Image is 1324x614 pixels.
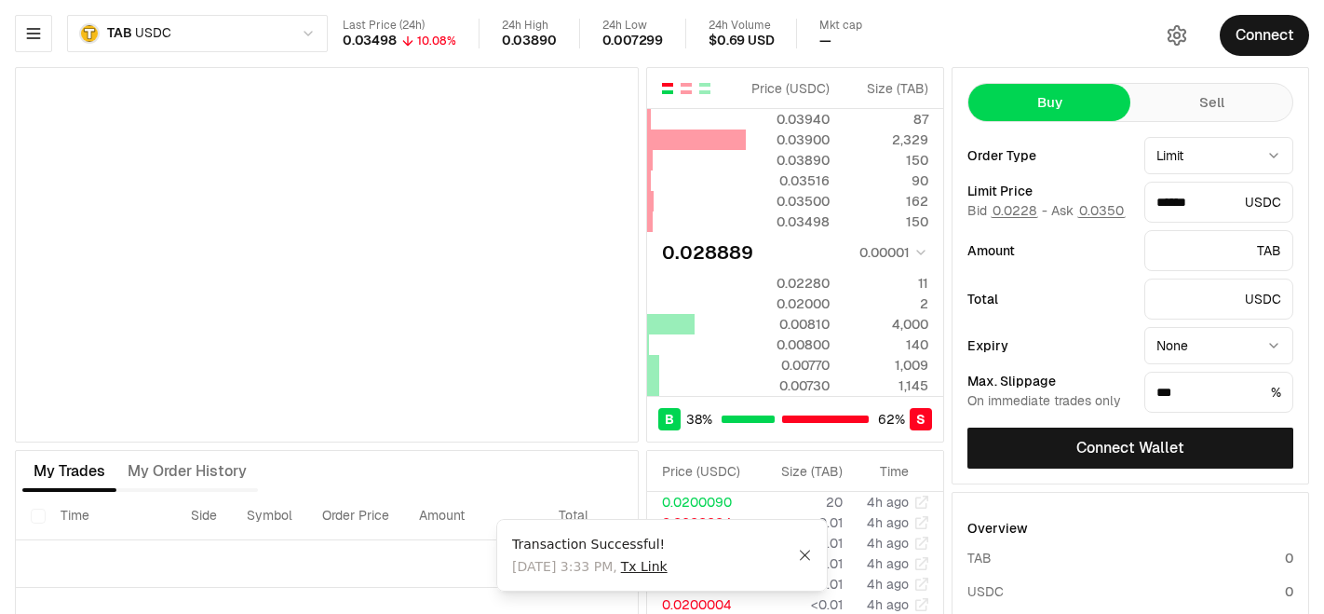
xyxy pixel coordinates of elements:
div: 24h High [502,19,557,33]
div: Limit Price [967,184,1129,198]
div: 0.007299 [602,33,664,49]
div: 0.02000 [747,294,830,313]
div: % [1144,372,1293,413]
span: 62 % [878,410,905,429]
span: B [665,410,674,429]
div: 87 [845,110,928,129]
time: 4h ago [867,494,909,511]
div: Order Type [967,149,1129,162]
button: Select all [31,509,46,524]
div: 24h Low [602,19,664,33]
button: 0.0228 [991,203,1038,218]
button: Connect [1220,15,1309,56]
th: Total [544,492,683,540]
div: 2 [845,294,928,313]
td: 0.0200090 [647,492,755,512]
button: Show Buy and Sell Orders [660,81,675,96]
span: TAB [107,25,131,42]
div: USDC [1144,182,1293,223]
th: Amount [404,492,544,540]
div: 0.00730 [747,376,830,395]
div: 150 [845,151,928,170]
button: Close [798,548,812,563]
button: None [1144,327,1293,364]
th: Time [46,492,176,540]
button: Sell [1130,84,1292,121]
div: Price ( USDC ) [662,462,754,481]
div: 90 [845,171,928,190]
img: TAB.png [79,23,100,44]
div: 0.03940 [747,110,830,129]
span: S [916,410,925,429]
div: 0.00800 [747,335,830,354]
div: Expiry [967,339,1129,352]
time: 4h ago [867,596,909,613]
div: 0.03500 [747,192,830,211]
span: 38 % [686,410,712,429]
div: — [819,33,831,49]
div: 10.08% [417,34,456,48]
button: My Order History [116,453,258,490]
div: 0.03890 [502,33,557,49]
div: TAB [1144,230,1293,271]
button: Buy [968,84,1130,121]
span: [DATE] 3:33 PM , [512,557,668,576]
button: Connect Wallet [967,428,1293,469]
td: 20 [755,492,844,512]
time: 4h ago [867,514,909,531]
th: Order Price [307,492,404,540]
th: Side [176,492,232,540]
div: 0.03516 [747,171,830,190]
div: 11 [845,274,928,293]
div: 0.00770 [747,356,830,375]
button: Show Sell Orders Only [679,81,694,96]
div: $0.69 USD [709,33,774,49]
div: 0.03900 [747,130,830,149]
div: 0.03890 [747,151,830,170]
div: 0.03498 [343,33,397,49]
td: 0.0200004 [647,512,755,533]
td: <0.01 [755,512,844,533]
div: Amount [967,244,1129,257]
div: 2,329 [845,130,928,149]
span: Ask [1051,203,1126,220]
div: 4,000 [845,315,928,334]
div: 1,009 [845,356,928,375]
div: 0 [1285,549,1293,567]
span: USDC [135,25,170,42]
div: TAB [967,549,992,567]
button: Limit [1144,137,1293,174]
div: 162 [845,192,928,211]
div: 0.028889 [662,239,753,266]
time: 4h ago [867,576,909,593]
iframe: Financial Chart [16,68,638,442]
time: 4h ago [867,555,909,572]
th: Symbol [232,492,307,540]
div: 24h Volume [709,19,774,33]
div: Time [858,462,909,481]
div: Size ( TAB ) [770,462,843,481]
div: Max. Slippage [967,375,1129,388]
div: On immediate trades only [967,393,1129,410]
div: Total [967,293,1129,306]
div: Last Price (24h) [343,19,456,33]
div: 0.03498 [747,212,830,231]
div: Size ( TAB ) [845,79,928,98]
div: USDC [967,582,1004,601]
a: Tx Link [621,557,668,576]
span: Bid - [967,203,1047,220]
div: 0.02280 [747,274,830,293]
div: 0 [1285,582,1293,601]
button: 0.00001 [854,241,928,264]
div: Transaction Successful! [512,535,798,553]
div: 150 [845,212,928,231]
div: 1,145 [845,376,928,395]
div: Mkt cap [819,19,862,33]
button: 0.0350 [1077,203,1126,218]
div: Overview [967,519,1028,538]
div: 0.00810 [747,315,830,334]
div: Price ( USDC ) [747,79,830,98]
div: 140 [845,335,928,354]
time: 4h ago [867,535,909,552]
button: My Trades [22,453,116,490]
